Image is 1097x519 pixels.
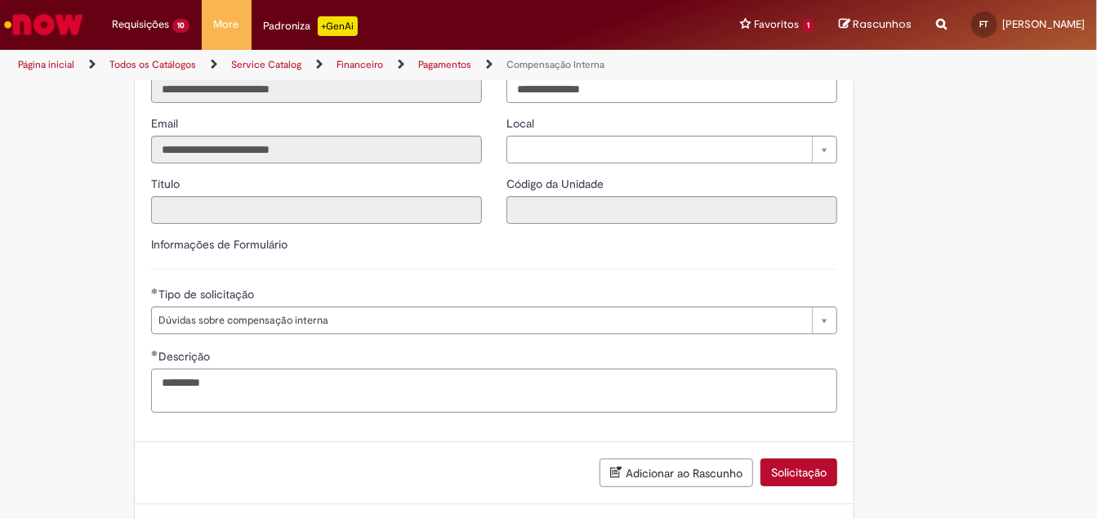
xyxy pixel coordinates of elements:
ul: Trilhas de página [12,50,719,80]
a: Limpar campo Local [506,136,837,163]
a: Compensação Interna [506,58,604,71]
span: Dúvidas sobre compensação interna [158,307,804,333]
input: Telefone de Contato [506,75,837,103]
span: Obrigatório Preenchido [151,288,158,294]
input: ID [151,75,482,103]
span: Somente leitura - Título [151,177,183,191]
span: 10 [172,19,190,33]
button: Solicitação [760,459,837,486]
span: Rascunhos [853,16,912,32]
div: Padroniza [264,16,358,36]
button: Adicionar ao Rascunho [600,459,753,487]
a: Página inicial [18,58,74,71]
p: +GenAi [318,16,358,36]
a: Service Catalog [231,58,301,71]
span: Descrição [158,349,213,364]
span: Favoritos [754,16,799,33]
span: Somente leitura - Código da Unidade [506,177,607,191]
input: Código da Unidade [506,196,837,224]
span: Local [506,116,537,131]
label: Somente leitura - Título [151,176,183,192]
a: Financeiro [337,58,383,71]
img: ServiceNow [2,8,86,41]
input: Título [151,196,482,224]
label: Somente leitura - Email [151,115,181,132]
span: 1 [802,19,814,33]
label: Somente leitura - Código da Unidade [506,176,607,192]
span: Tipo de solicitação [158,287,257,302]
span: Somente leitura - Email [151,116,181,131]
span: [PERSON_NAME] [1002,17,1085,31]
span: Obrigatório Preenchido [151,350,158,356]
span: FT [980,19,989,29]
textarea: Descrição [151,369,837,412]
a: Pagamentos [418,58,471,71]
a: Rascunhos [839,17,912,33]
span: More [214,16,239,33]
span: Requisições [112,16,169,33]
label: Informações de Formulário [151,237,288,252]
a: Todos os Catálogos [109,58,196,71]
input: Email [151,136,482,163]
